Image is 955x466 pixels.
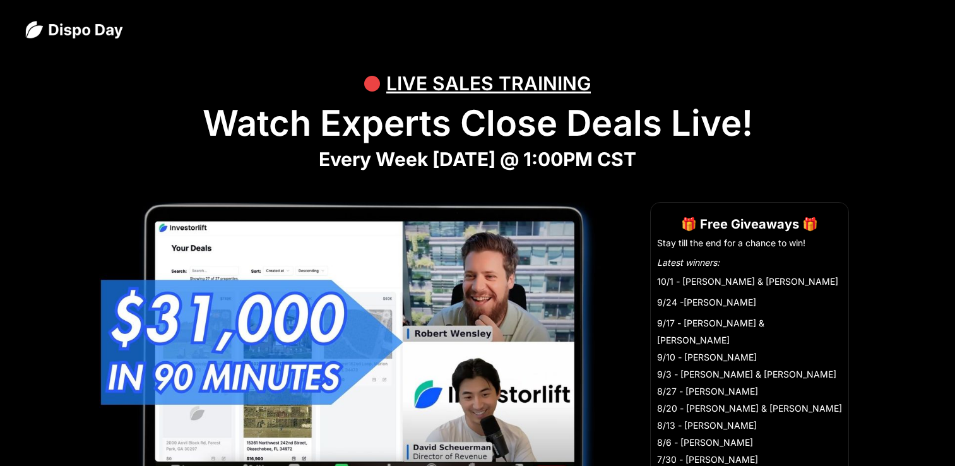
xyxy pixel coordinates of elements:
[657,294,842,311] li: 9/24 -[PERSON_NAME]
[319,148,636,170] strong: Every Week [DATE] @ 1:00PM CST
[681,217,818,232] strong: 🎁 Free Giveaways 🎁
[657,237,842,249] li: Stay till the end for a chance to win!
[25,102,930,145] h1: Watch Experts Close Deals Live!
[386,64,591,102] div: LIVE SALES TRAINING
[657,273,842,290] li: 10/1 - [PERSON_NAME] & [PERSON_NAME]
[657,257,720,268] em: Latest winners:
